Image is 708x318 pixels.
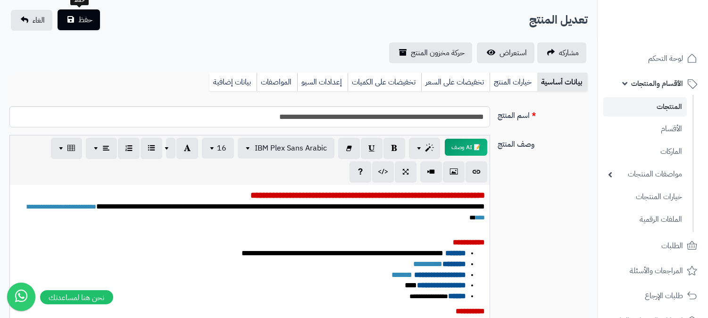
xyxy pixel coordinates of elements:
[603,47,702,70] a: لوحة التحكم
[202,138,234,159] button: 16
[209,73,257,92] a: بيانات إضافية
[33,15,45,26] span: الغاء
[445,139,487,156] button: 📝 AI وصف
[217,142,226,154] span: 16
[645,289,683,302] span: طلبات الإرجاع
[630,264,683,277] span: المراجعات والأسئلة
[238,138,334,159] button: IBM Plex Sans Arabic
[494,106,591,121] label: اسم المنتج
[644,26,699,46] img: logo-2.png
[537,73,588,92] a: بيانات أساسية
[500,47,527,59] span: استعراض
[255,142,327,154] span: IBM Plex Sans Arabic
[661,239,683,252] span: الطلبات
[603,285,702,307] a: طلبات الإرجاع
[603,119,687,139] a: الأقسام
[603,164,687,184] a: مواصفات المنتجات
[631,77,683,90] span: الأقسام والمنتجات
[11,10,52,31] a: الغاء
[78,14,92,25] span: حفظ
[257,73,297,92] a: المواصفات
[537,42,586,63] a: مشاركه
[603,142,687,162] a: الماركات
[421,73,490,92] a: تخفيضات على السعر
[603,234,702,257] a: الطلبات
[348,73,421,92] a: تخفيضات على الكميات
[58,9,100,30] button: حفظ
[559,47,579,59] span: مشاركه
[411,47,465,59] span: حركة مخزون المنتج
[603,97,687,117] a: المنتجات
[477,42,534,63] a: استعراض
[603,209,687,230] a: الملفات الرقمية
[529,10,588,30] h2: تعديل المنتج
[297,73,348,92] a: إعدادات السيو
[494,135,591,150] label: وصف المنتج
[490,73,537,92] a: خيارات المنتج
[603,187,687,207] a: خيارات المنتجات
[389,42,472,63] a: حركة مخزون المنتج
[648,52,683,65] span: لوحة التحكم
[603,259,702,282] a: المراجعات والأسئلة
